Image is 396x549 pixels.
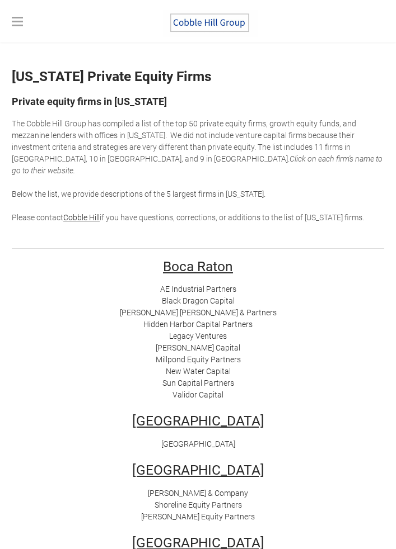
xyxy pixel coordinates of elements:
[63,213,100,222] a: Cobble Hill
[12,131,355,163] span: enture capital firms because their investment criteria and strategies are very different than pri...
[163,9,258,37] img: The Cobble Hill Group LLC
[12,96,167,107] font: Private equity firms in [US_STATE]
[166,367,231,376] a: New Water Capital
[12,213,364,222] span: Please contact if you have questions, corrections, or additions to the list of [US_STATE] firms.
[12,154,383,175] em: Click on each firm's name to go to their website.
[143,320,253,329] a: Hidden Harbor Capital Partners
[12,118,384,224] div: he top 50 private equity firms, growth equity funds, and mezzanine lenders with offices in [US_ST...
[141,512,255,521] a: [PERSON_NAME] Equity Partners
[132,413,264,429] u: [GEOGRAPHIC_DATA]
[148,489,248,498] a: [PERSON_NAME] & Company
[132,462,264,478] u: [GEOGRAPHIC_DATA]
[160,285,236,294] a: AE Industrial Partners
[163,258,233,274] u: Boca Raton
[162,378,234,387] a: Sun Capital Partners
[120,308,277,317] a: [PERSON_NAME] [PERSON_NAME] & Partners
[12,68,212,84] strong: [US_STATE] Private Equity Firms
[12,119,165,128] span: The Cobble Hill Group has compiled a list of t
[161,439,235,448] a: [GEOGRAPHIC_DATA]
[162,296,235,305] a: Black Dragon Capital
[169,332,227,340] a: Legacy Ventures
[173,390,223,399] a: Validor Capital
[156,343,240,352] a: [PERSON_NAME] Capital
[156,355,241,364] a: Millpond Equity Partners
[155,500,242,509] a: Shoreline Equity Partners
